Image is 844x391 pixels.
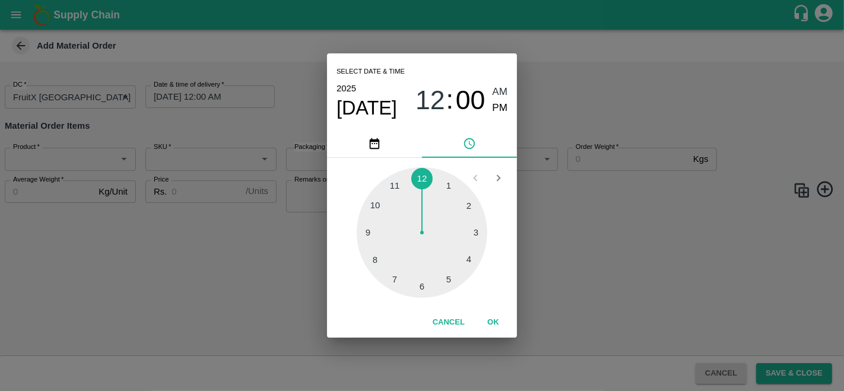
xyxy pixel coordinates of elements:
button: OK [474,312,512,333]
span: 12 [415,85,445,116]
button: AM [493,84,508,100]
button: Cancel [428,312,469,333]
span: : [446,84,453,116]
button: PM [493,100,508,116]
span: 00 [456,85,486,116]
button: [DATE] [337,96,397,120]
button: 00 [456,84,486,116]
button: pick date [327,129,422,158]
button: 12 [415,84,445,116]
button: 2025 [337,81,356,96]
button: Open next view [487,167,510,189]
span: Select date & time [337,63,405,81]
button: pick time [422,129,517,158]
